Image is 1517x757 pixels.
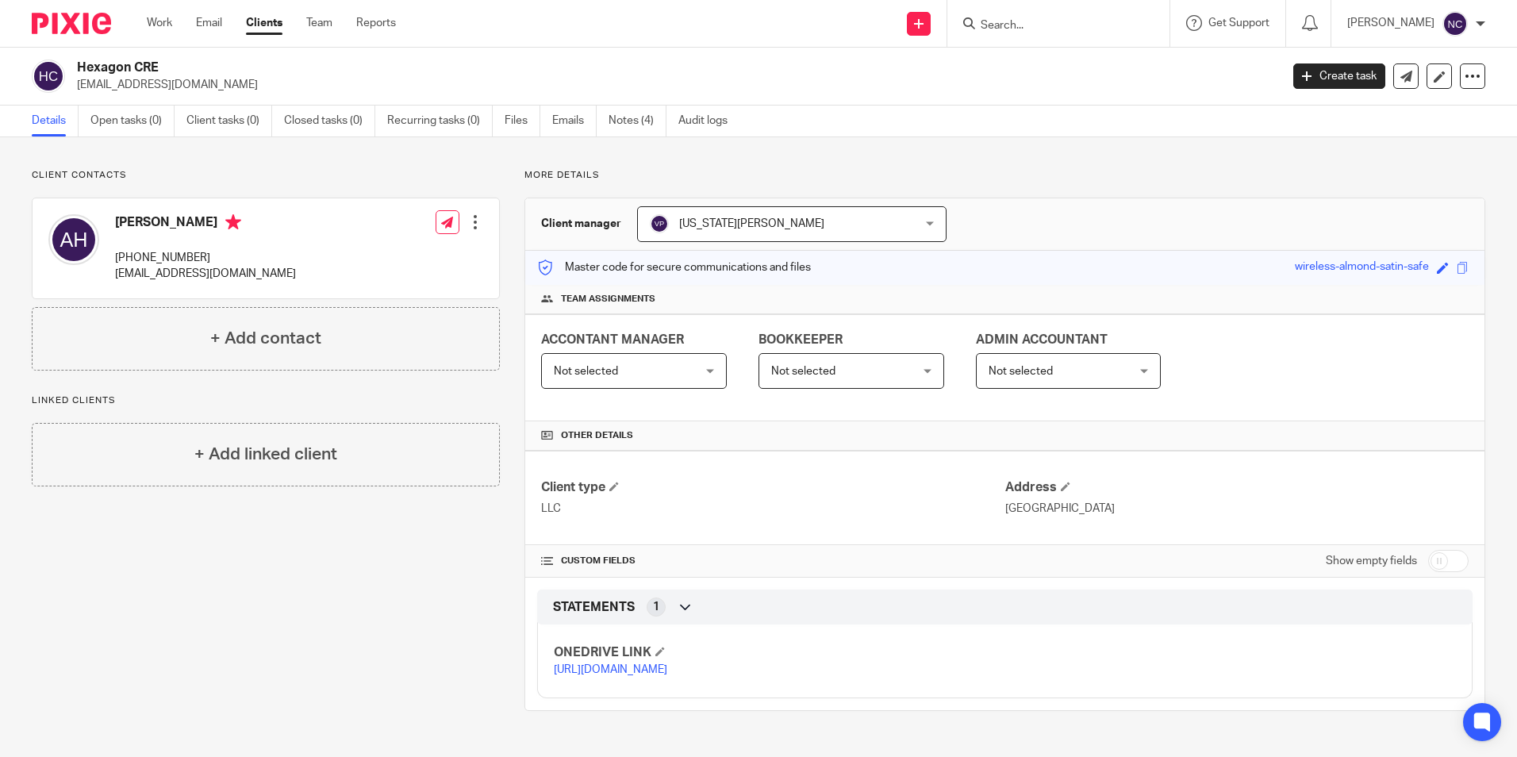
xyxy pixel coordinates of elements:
[115,250,296,266] p: [PHONE_NUMBER]
[32,169,500,182] p: Client contacts
[32,106,79,136] a: Details
[1293,63,1385,89] a: Create task
[554,644,1004,661] h4: ONEDRIVE LINK
[246,15,282,31] a: Clients
[1295,259,1429,277] div: wireless-almond-satin-safe
[541,479,1004,496] h4: Client type
[48,214,99,265] img: svg%3E
[1347,15,1434,31] p: [PERSON_NAME]
[356,15,396,31] a: Reports
[77,77,1269,93] p: [EMAIL_ADDRESS][DOMAIN_NAME]
[561,429,633,442] span: Other details
[225,214,241,230] i: Primary
[679,218,824,229] span: [US_STATE][PERSON_NAME]
[115,266,296,282] p: [EMAIL_ADDRESS][DOMAIN_NAME]
[1005,479,1469,496] h4: Address
[32,13,111,34] img: Pixie
[979,19,1122,33] input: Search
[609,106,666,136] a: Notes (4)
[505,106,540,136] a: Files
[1005,501,1469,517] p: [GEOGRAPHIC_DATA]
[541,555,1004,567] h4: CUSTOM FIELDS
[989,366,1053,377] span: Not selected
[90,106,175,136] a: Open tasks (0)
[387,106,493,136] a: Recurring tasks (0)
[541,333,684,346] span: ACCONTANT MANAGER
[186,106,272,136] a: Client tasks (0)
[524,169,1485,182] p: More details
[653,599,659,615] span: 1
[147,15,172,31] a: Work
[32,394,500,407] p: Linked clients
[554,366,618,377] span: Not selected
[115,214,296,234] h4: [PERSON_NAME]
[1326,553,1417,569] label: Show empty fields
[194,442,337,467] h4: + Add linked client
[196,15,222,31] a: Email
[553,599,635,616] span: STATEMENTS
[554,664,667,675] a: [URL][DOMAIN_NAME]
[284,106,375,136] a: Closed tasks (0)
[650,214,669,233] img: svg%3E
[306,15,332,31] a: Team
[758,333,843,346] span: BOOKKEEPER
[561,293,655,305] span: Team assignments
[537,259,811,275] p: Master code for secure communications and files
[976,333,1108,346] span: ADMIN ACCOUNTANT
[210,326,321,351] h4: + Add contact
[541,216,621,232] h3: Client manager
[1208,17,1269,29] span: Get Support
[1442,11,1468,37] img: svg%3E
[771,366,835,377] span: Not selected
[678,106,739,136] a: Audit logs
[77,60,1031,76] h2: Hexagon CRE
[541,501,1004,517] p: LLC
[32,60,65,93] img: svg%3E
[552,106,597,136] a: Emails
